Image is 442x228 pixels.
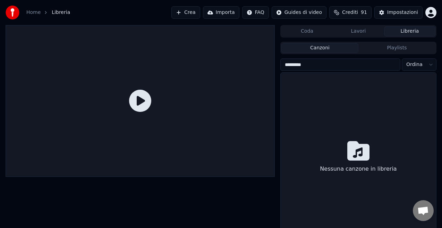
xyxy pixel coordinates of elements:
nav: breadcrumb [26,9,70,16]
span: Libreria [52,9,70,16]
div: Impostazioni [387,9,418,16]
button: Crea [171,6,200,19]
button: Guides di video [272,6,326,19]
a: Home [26,9,41,16]
button: Importa [203,6,239,19]
button: Lavori [333,26,384,36]
button: FAQ [242,6,269,19]
button: Impostazioni [374,6,423,19]
div: Nessuna canzone in libreria [317,162,399,176]
button: Playlists [358,43,435,53]
span: Crediti [342,9,358,16]
button: Libreria [384,26,435,36]
span: Ordina [406,61,423,68]
button: Coda [281,26,333,36]
img: youka [6,6,19,19]
div: Aprire la chat [413,200,434,221]
button: Canzoni [281,43,358,53]
button: Crediti91 [329,6,372,19]
span: 91 [361,9,367,16]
